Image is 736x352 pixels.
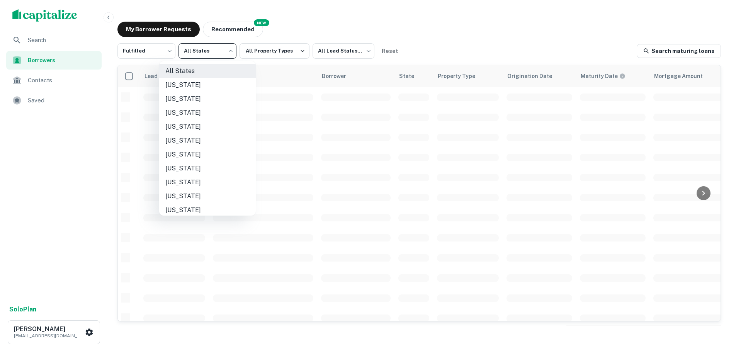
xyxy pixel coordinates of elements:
[159,92,256,106] li: [US_STATE]
[159,203,256,217] li: [US_STATE]
[159,162,256,175] li: [US_STATE]
[697,290,736,327] iframe: Chat Widget
[159,120,256,134] li: [US_STATE]
[159,78,256,92] li: [US_STATE]
[159,148,256,162] li: [US_STATE]
[159,189,256,203] li: [US_STATE]
[159,64,256,78] li: All States
[159,134,256,148] li: [US_STATE]
[159,106,256,120] li: [US_STATE]
[159,175,256,189] li: [US_STATE]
